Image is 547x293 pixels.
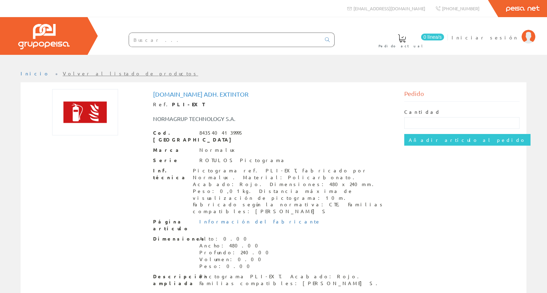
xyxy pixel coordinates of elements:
[199,242,273,249] div: Ancho: 480.00
[52,89,118,135] img: Foto artículo ROT.NO ADH. EXTINTOR (192x135.46566321731)
[199,263,273,270] div: Peso: 0.00
[442,5,479,11] span: [PHONE_NUMBER]
[452,34,518,41] span: Iniciar sesión
[153,167,188,181] span: Inf. técnica
[199,256,273,263] div: Volumen: 0.00
[18,24,70,49] img: Grupo Peisa
[21,70,50,76] a: Inicio
[404,89,520,102] div: Pedido
[63,70,198,76] a: Volver al listado de productos
[199,130,243,136] div: 8435404139995
[421,34,444,40] span: 0 línea/s
[199,218,321,224] a: Información del fabricante
[379,42,425,49] span: Pedido actual
[153,235,194,242] span: Dimensiones
[199,147,240,154] div: Normalux
[153,273,194,287] span: Descripción ampliada
[148,115,294,123] div: NORMAGRUP TECHNOLOGY S.A.
[153,130,194,143] span: Cod. [GEOGRAPHIC_DATA]
[193,167,394,215] div: Pictograma ref. PLI-EXT, fabricado por Normalux. Material: Policarbonato. Acabado: Rojo. Dimensio...
[404,109,441,115] label: Cantidad
[172,101,205,107] strong: PLI-EXT
[153,91,394,98] h1: [DOMAIN_NAME] ADH. EXTINTOR
[153,101,394,108] div: Ref.
[129,33,321,47] input: Buscar ...
[452,28,535,35] a: Iniciar sesión
[153,218,194,232] span: Página artículo
[199,157,287,164] div: ROTULOS Pictograma
[353,5,425,11] span: [EMAIL_ADDRESS][DOMAIN_NAME]
[199,273,394,287] div: Pictograma PLI-EXT. Acabado: Rojo. Familias compatibles: [PERSON_NAME] S.
[153,157,194,164] span: Serie
[199,249,273,256] div: Profundo: 240.00
[199,235,273,242] div: Alto: 0.00
[404,134,531,146] input: Añadir artículo al pedido
[153,147,194,154] span: Marca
